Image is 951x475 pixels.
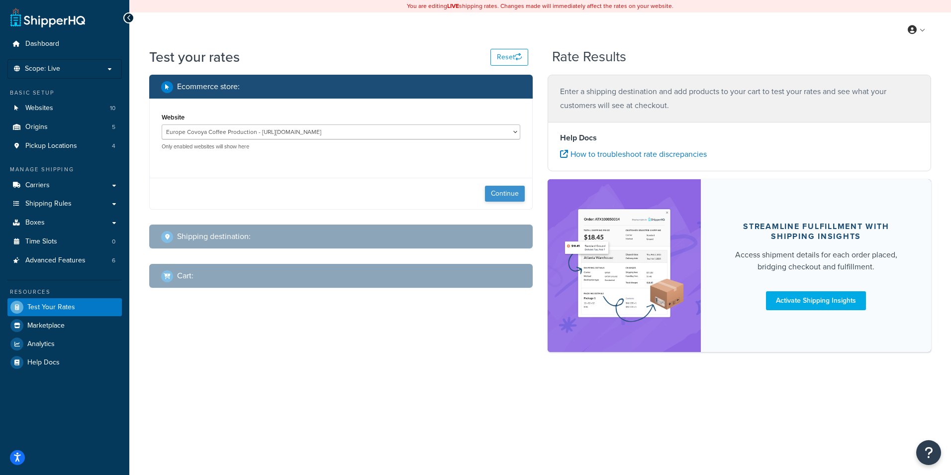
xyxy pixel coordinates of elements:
[7,354,122,371] a: Help Docs
[112,142,115,150] span: 4
[916,440,941,465] button: Open Resource Center
[7,118,122,136] a: Origins5
[25,123,48,131] span: Origins
[7,35,122,53] a: Dashboard
[7,99,122,118] a: Websites10
[177,232,251,241] h2: Shipping destination :
[25,181,50,190] span: Carriers
[177,82,240,91] h2: Ecommerce store :
[563,194,686,337] img: feature-image-si-e24932ea9b9fcd0ff835db86be1ff8d589347e8876e1638d903ea230a36726be.png
[27,322,65,330] span: Marketplace
[7,137,122,155] a: Pickup Locations4
[7,165,122,174] div: Manage Shipping
[447,1,459,10] b: LIVE
[149,47,240,67] h1: Test your rates
[725,222,907,241] div: Streamline Fulfillment with Shipping Insights
[25,104,53,113] span: Websites
[25,237,57,246] span: Time Slots
[7,251,122,270] a: Advanced Features6
[25,200,72,208] span: Shipping Rules
[7,176,122,195] a: Carriers
[7,137,122,155] li: Pickup Locations
[7,233,122,251] a: Time Slots0
[112,123,115,131] span: 5
[112,237,115,246] span: 0
[7,317,122,335] a: Marketplace
[766,291,866,310] a: Activate Shipping Insights
[7,195,122,213] a: Shipping Rules
[552,49,626,65] h2: Rate Results
[560,148,707,160] a: How to troubleshoot rate discrepancies
[162,143,520,150] p: Only enabled websites will show here
[25,256,86,265] span: Advanced Features
[7,288,122,296] div: Resources
[112,256,115,265] span: 6
[7,118,122,136] li: Origins
[7,251,122,270] li: Advanced Features
[490,49,528,66] button: Reset
[7,89,122,97] div: Basic Setup
[7,214,122,232] a: Boxes
[560,85,919,113] p: Enter a shipping destination and add products to your cart to test your rates and see what your c...
[27,303,75,312] span: Test Your Rates
[560,132,919,144] h4: Help Docs
[485,186,525,202] button: Continue
[177,271,193,280] h2: Cart :
[162,114,185,121] label: Website
[25,219,45,227] span: Boxes
[725,249,907,273] div: Access shipment details for each order placed, bridging checkout and fulfillment.
[7,99,122,118] li: Websites
[7,233,122,251] li: Time Slots
[25,142,77,150] span: Pickup Locations
[25,65,60,73] span: Scope: Live
[110,104,115,113] span: 10
[7,335,122,353] a: Analytics
[7,298,122,316] a: Test Your Rates
[27,340,55,349] span: Analytics
[27,358,60,367] span: Help Docs
[25,40,59,48] span: Dashboard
